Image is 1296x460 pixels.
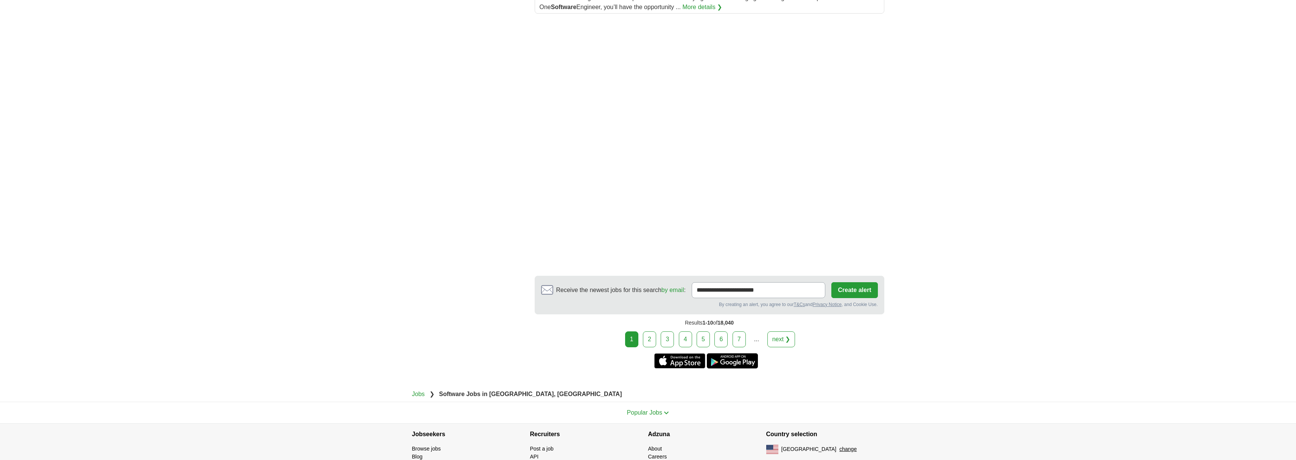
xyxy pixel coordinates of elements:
[839,445,857,453] button: change
[530,446,554,452] a: Post a job
[781,445,837,453] span: [GEOGRAPHIC_DATA]
[661,331,674,347] a: 3
[648,446,662,452] a: About
[643,331,656,347] a: 2
[812,302,842,307] a: Privacy Notice
[541,301,878,308] div: By creating an alert, you agree to our and , and Cookie Use.
[831,282,877,298] button: Create alert
[697,331,710,347] a: 5
[767,331,795,347] a: next ❯
[664,411,669,415] img: toggle icon
[661,287,684,293] a: by email
[439,391,622,397] strong: Software Jobs in [GEOGRAPHIC_DATA], [GEOGRAPHIC_DATA]
[429,391,434,397] span: ❯
[654,353,705,368] a: Get the iPhone app
[733,331,746,347] a: 7
[535,20,884,270] iframe: Ads by Google
[714,331,728,347] a: 6
[412,446,441,452] a: Browse jobs
[703,320,713,326] span: 1-10
[556,286,686,295] span: Receive the newest jobs for this search :
[412,454,423,460] a: Blog
[766,445,778,454] img: US flag
[793,302,805,307] a: T&Cs
[551,4,577,10] strong: Software
[707,353,758,368] a: Get the Android app
[625,331,638,347] div: 1
[648,454,667,460] a: Careers
[679,331,692,347] a: 4
[749,332,764,347] div: ...
[683,3,722,12] a: More details ❯
[627,409,662,416] span: Popular Jobs
[766,424,884,445] h4: Country selection
[530,454,539,460] a: API
[535,314,884,331] div: Results of
[717,320,734,326] span: 18,040
[412,391,425,397] a: Jobs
